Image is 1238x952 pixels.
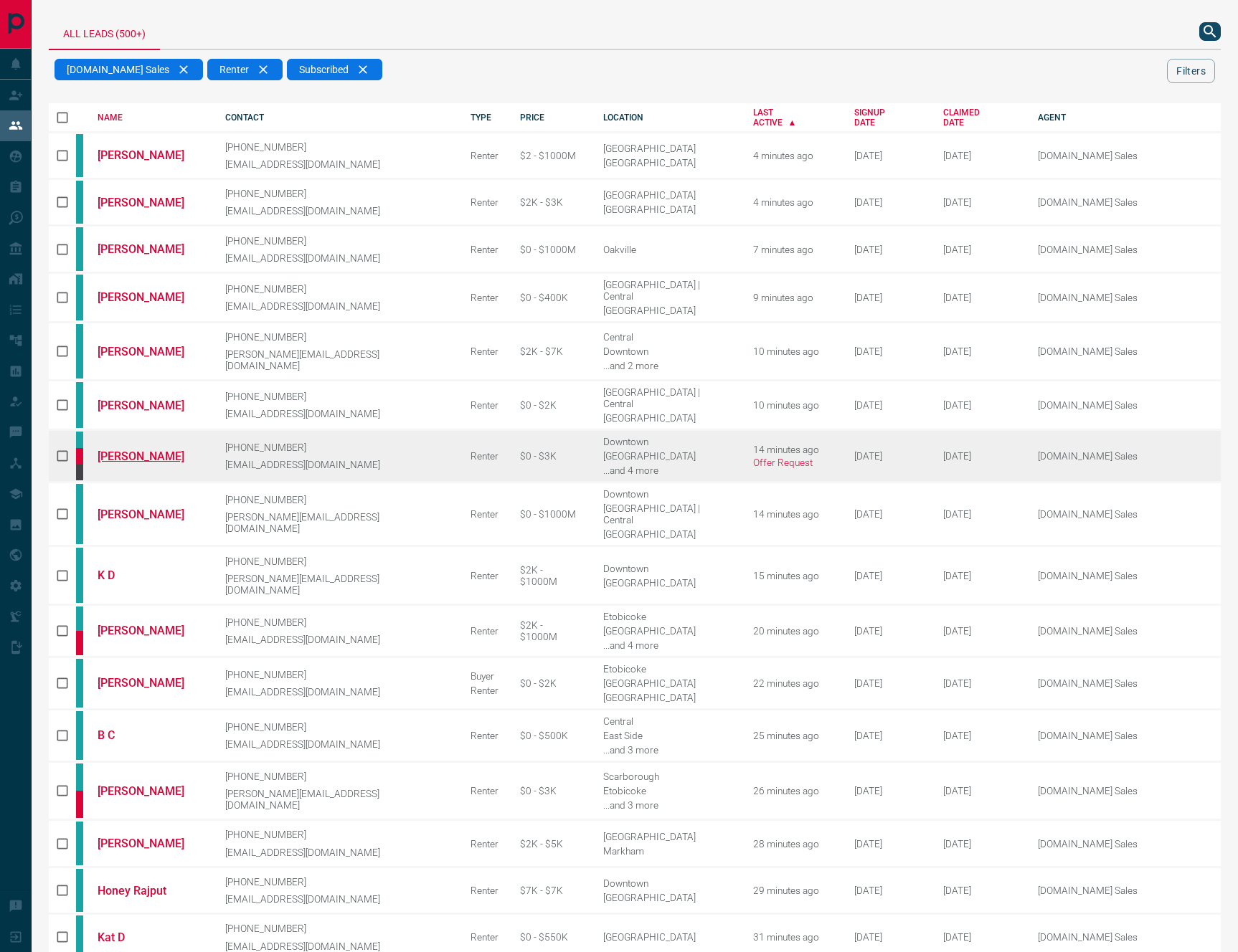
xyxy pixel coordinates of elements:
a: [PERSON_NAME] [98,196,204,209]
div: [GEOGRAPHIC_DATA] [603,412,732,424]
a: [PERSON_NAME] [98,676,204,690]
div: $0 - $3K [520,785,582,796]
a: [PERSON_NAME] [98,290,204,304]
div: February 26th 2024, 3:37:41 PM [943,508,1016,520]
div: Central [603,331,732,343]
p: [DOMAIN_NAME] Sales [1038,838,1217,849]
div: Subscribed [287,59,382,80]
p: [PERSON_NAME][EMAIL_ADDRESS][DOMAIN_NAME] [225,573,449,596]
div: Downtown [603,877,732,889]
p: [PHONE_NUMBER] [225,235,449,247]
div: Oakville [603,244,732,255]
div: West End, East End, Midtown | Central, Toronto [603,465,732,476]
div: May 15th 2024, 2:24:43 PM [943,150,1016,161]
div: [GEOGRAPHIC_DATA] | Central [603,279,732,302]
p: [EMAIL_ADDRESS][DOMAIN_NAME] [225,893,449,905]
p: [DOMAIN_NAME] Sales [1038,450,1217,462]
div: condos.ca [76,763,83,791]
div: [DOMAIN_NAME] Sales [55,59,203,80]
div: July 4th 2024, 2:05:08 PM [943,244,1016,255]
div: Renter [471,570,498,581]
div: May 25th 2020, 12:03:36 PM [854,292,922,303]
div: [GEOGRAPHIC_DATA] [603,931,732,943]
div: [GEOGRAPHIC_DATA] [603,528,732,540]
a: [PERSON_NAME] [98,399,204,412]
p: [PHONE_NUMBER] [225,556,449,567]
p: [PHONE_NUMBER] [225,494,449,505]
p: [PHONE_NUMBER] [225,721,449,733]
p: [EMAIL_ADDRESS][DOMAIN_NAME] [225,408,449,419]
div: February 19th 2025, 2:48:39 PM [943,196,1016,208]
p: [DOMAIN_NAME] Sales [1038,570,1217,581]
div: Downtown [603,346,732,357]
p: [PHONE_NUMBER] [225,188,449,199]
div: Renter [207,59,283,80]
div: November 6th 2021, 9:14:04 AM [854,244,922,255]
div: 22 minutes ago [753,677,833,689]
div: August 17th 2021, 1:09:42 AM [854,730,922,741]
div: [GEOGRAPHIC_DATA] [603,450,732,462]
div: February 19th 2025, 8:28:54 PM [943,399,1016,411]
div: condos.ca [76,822,83,865]
div: mrloft.ca [76,465,83,481]
span: [DOMAIN_NAME] Sales [67,64,169,75]
div: condos.ca [76,432,83,448]
div: $0 - $3K [520,450,582,462]
p: [DOMAIN_NAME] Sales [1038,931,1217,943]
div: [GEOGRAPHIC_DATA] [603,143,732,154]
div: June 3rd 2015, 4:10:15 PM [854,196,922,208]
p: [DOMAIN_NAME] Sales [1038,730,1217,741]
div: Downtown [603,563,732,574]
div: September 1st 2020, 8:07:42 PM [854,508,922,520]
div: Etobicoke [603,785,732,796]
div: condos.ca [76,659,83,708]
p: [EMAIL_ADDRESS][DOMAIN_NAME] [225,252,449,264]
div: [GEOGRAPHIC_DATA] | Central [603,386,732,409]
div: condos.ca [76,869,83,912]
div: condos.ca [76,606,83,631]
div: April 11th 2024, 8:43:31 PM [854,150,922,161]
a: Kat D [98,930,204,944]
div: [GEOGRAPHIC_DATA] [603,189,732,201]
div: February 19th 2025, 6:55:22 PM [943,677,1016,689]
div: All Leads (500+) [49,14,160,50]
div: $7K - $7K [520,885,582,896]
p: [PHONE_NUMBER] [225,141,449,153]
a: [PERSON_NAME] [98,242,204,256]
a: [PERSON_NAME] [98,148,204,162]
div: [GEOGRAPHIC_DATA] [603,157,732,168]
div: condos.ca [76,711,83,760]
div: CONTACT [225,113,449,123]
div: $0 - $1000M [520,244,582,255]
div: condos.ca [76,181,83,224]
div: Renter [471,785,498,796]
div: $2K - $1000M [520,619,582,642]
p: [EMAIL_ADDRESS][DOMAIN_NAME] [225,738,449,750]
p: [DOMAIN_NAME] Sales [1038,150,1217,161]
div: CLAIMED DATE [943,108,1016,128]
div: $0 - $500K [520,730,582,741]
div: 26 minutes ago [753,785,833,796]
div: [GEOGRAPHIC_DATA] [603,677,732,689]
button: search button [1199,22,1221,41]
p: [PHONE_NUMBER] [225,771,449,782]
a: [PERSON_NAME] [98,784,204,798]
div: 14 minutes ago [753,444,833,468]
p: [PERSON_NAME][EMAIL_ADDRESS][DOMAIN_NAME] [225,511,449,534]
div: August 6th 2021, 4:59:57 PM [854,399,922,411]
div: 31 minutes ago [753,931,833,943]
div: Renter [471,150,498,161]
div: Renter [471,508,498,520]
div: 9 minutes ago [753,292,833,303]
p: [EMAIL_ADDRESS][DOMAIN_NAME] [225,158,449,170]
div: 7 minutes ago [753,244,833,255]
div: June 12th 2023, 10:10:33 PM [854,838,922,849]
div: Etobicoke, Toronto [603,360,732,371]
div: [GEOGRAPHIC_DATA] [603,204,732,215]
div: 29 minutes ago [753,885,833,896]
p: [PHONE_NUMBER] [225,331,449,343]
div: East Side [603,730,732,741]
div: condos.ca [76,324,83,379]
p: [PHONE_NUMBER] [225,391,449,402]
div: [GEOGRAPHIC_DATA] [603,305,732,316]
